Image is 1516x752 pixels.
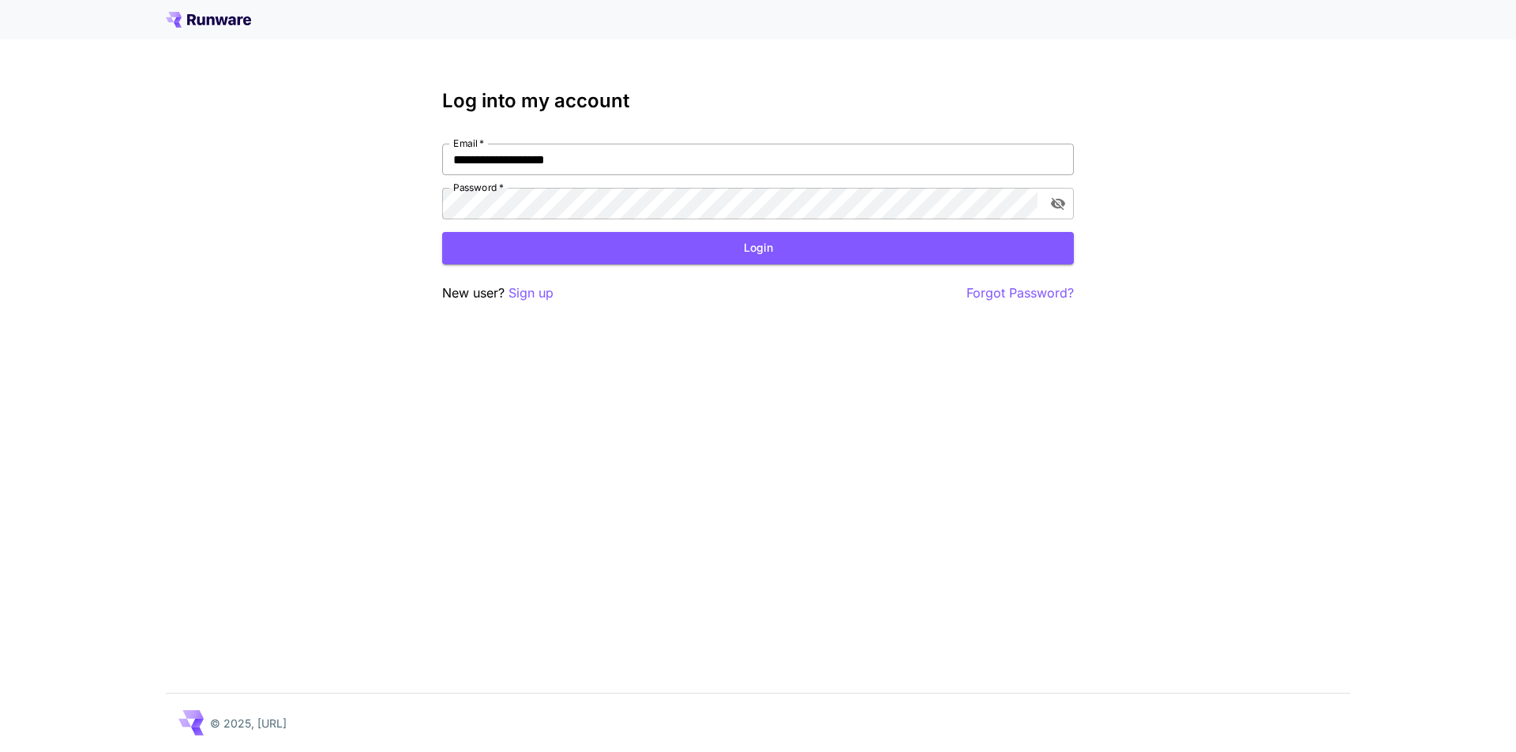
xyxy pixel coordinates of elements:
label: Password [453,181,504,194]
button: Login [442,232,1074,264]
h3: Log into my account [442,90,1074,112]
button: Sign up [508,283,553,303]
button: Forgot Password? [966,283,1074,303]
button: toggle password visibility [1044,189,1072,218]
p: © 2025, [URL] [210,715,287,731]
p: New user? [442,283,553,303]
label: Email [453,137,484,150]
